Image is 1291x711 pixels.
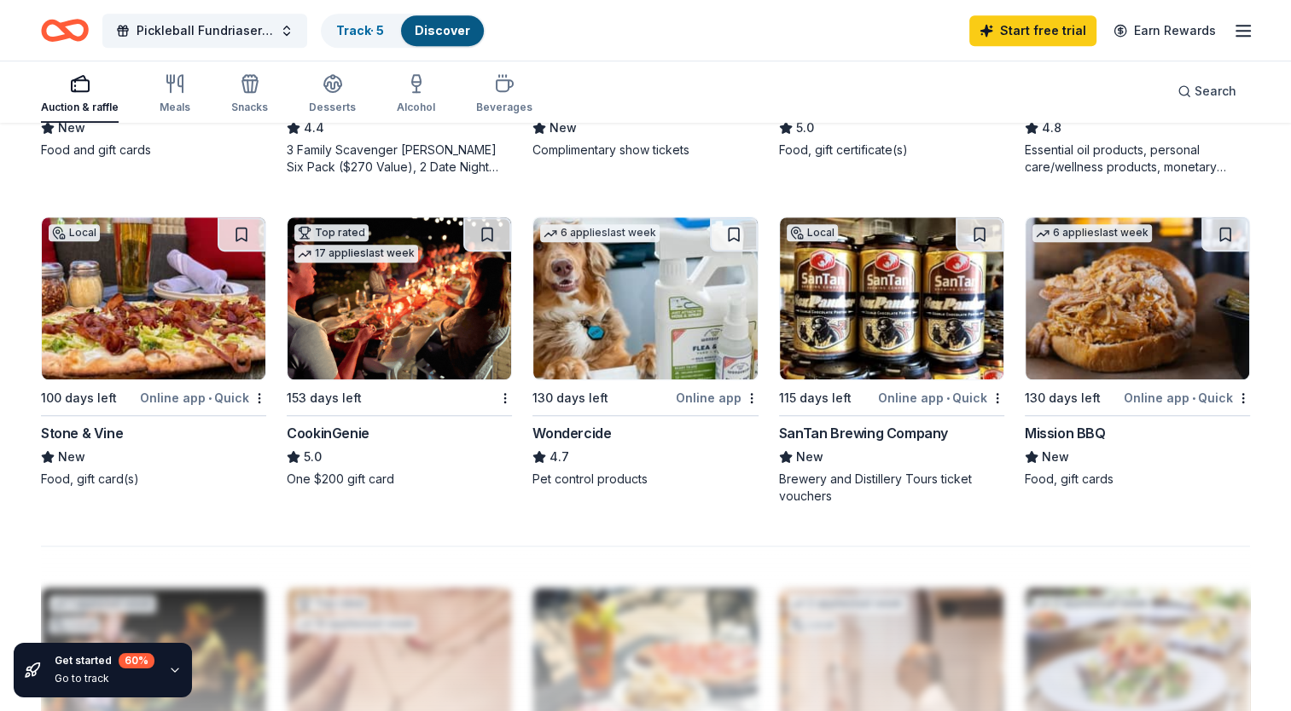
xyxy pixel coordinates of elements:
button: Pickleball Fundriaser Raffle Ticket Form [102,14,307,48]
span: 4.4 [304,118,324,138]
span: 5.0 [304,447,322,467]
span: Pickleball Fundriaser Raffle Ticket Form [137,20,273,41]
div: Food, gift certificate(s) [779,142,1004,159]
div: Wondercide [532,423,611,443]
span: New [58,118,85,138]
a: Home [41,10,89,50]
div: Online app Quick [878,387,1004,408]
div: Get started [55,653,154,668]
a: Discover [415,23,470,38]
div: Local [787,224,838,241]
div: Top rated [294,224,369,241]
div: Brewery and Distillery Tours ticket vouchers [779,471,1004,505]
div: Alcohol [397,101,435,114]
div: Meals [160,101,190,114]
div: 3 Family Scavenger [PERSON_NAME] Six Pack ($270 Value), 2 Date Night Scavenger [PERSON_NAME] Two ... [287,142,512,176]
button: Alcohol [397,66,435,123]
a: Image for Stone & VineLocal100 days leftOnline app•QuickStone & VineNewFood, gift card(s) [41,217,266,488]
div: Stone & Vine [41,423,123,443]
div: Beverages [476,101,532,114]
button: Snacks [231,66,268,123]
div: 130 days left [1025,388,1101,408]
button: Auction & raffle [41,66,119,123]
img: Image for CookinGenie [288,217,511,379]
button: Search [1164,74,1250,108]
a: Image for Wondercide6 applieslast week130 days leftOnline appWondercide4.7Pet control products [532,217,758,488]
div: Auction & raffle [41,101,119,114]
div: SanTan Brewing Company [779,423,948,443]
a: Track· 5 [336,23,384,38]
span: Search [1195,81,1236,101]
img: Image for Wondercide [533,217,757,379]
span: New [58,447,85,467]
div: Pet control products [532,471,758,488]
a: Image for Mission BBQ6 applieslast week130 days leftOnline app•QuickMission BBQNewFood, gift cards [1025,217,1250,488]
div: 17 applies last week [294,245,418,263]
div: 100 days left [41,388,117,408]
div: 6 applies last week [540,224,660,242]
span: 4.8 [1042,118,1061,138]
span: • [1192,391,1195,405]
button: Track· 5Discover [321,14,486,48]
div: Essential oil products, personal care/wellness products, monetary donations [1025,142,1250,176]
span: • [208,391,212,405]
div: Desserts [309,101,356,114]
a: Start free trial [969,15,1096,46]
div: Complimentary show tickets [532,142,758,159]
div: CookinGenie [287,423,369,443]
a: Earn Rewards [1103,15,1226,46]
div: 153 days left [287,388,362,408]
div: Food, gift card(s) [41,471,266,488]
a: Image for CookinGenieTop rated17 applieslast week153 days leftCookinGenie5.0One $200 gift card [287,217,512,488]
span: New [1042,447,1069,467]
div: 6 applies last week [1032,224,1152,242]
img: Image for Stone & Vine [42,217,265,379]
div: 60 % [119,653,154,668]
div: Online app [676,387,759,408]
div: Go to track [55,672,154,685]
span: New [796,447,823,467]
div: 115 days left [779,388,852,408]
img: Image for Mission BBQ [1026,217,1249,379]
div: Mission BBQ [1025,423,1106,443]
div: One $200 gift card [287,471,512,488]
div: 130 days left [532,388,608,408]
span: New [550,118,577,138]
div: Snacks [231,101,268,114]
span: 4.7 [550,447,569,467]
div: Food, gift cards [1025,471,1250,488]
img: Image for SanTan Brewing Company [780,217,1003,379]
button: Meals [160,66,190,123]
div: Online app Quick [140,387,266,408]
span: 5.0 [796,118,814,138]
div: Online app Quick [1124,387,1250,408]
span: • [946,391,950,405]
a: Image for SanTan Brewing CompanyLocal115 days leftOnline app•QuickSanTan Brewing CompanyNewBrewer... [779,217,1004,505]
button: Beverages [476,66,532,123]
div: Local [49,224,100,241]
div: Food and gift cards [41,142,266,159]
button: Desserts [309,66,356,123]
